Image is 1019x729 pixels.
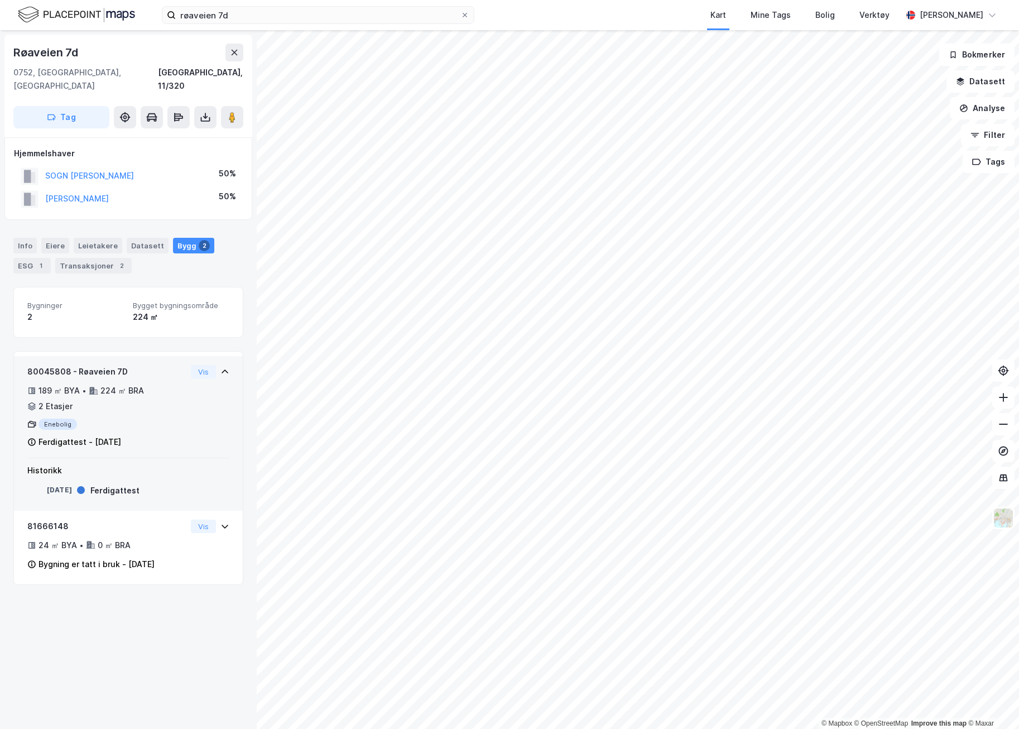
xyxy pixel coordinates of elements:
[911,720,967,727] a: Improve this map
[41,238,69,253] div: Eiere
[13,44,80,61] div: Røaveien 7d
[815,8,835,22] div: Bolig
[55,258,132,274] div: Transaksjoner
[35,260,46,271] div: 1
[127,238,169,253] div: Datasett
[13,258,51,274] div: ESG
[710,8,726,22] div: Kart
[821,720,852,727] a: Mapbox
[90,484,140,497] div: Ferdigattest
[199,240,210,251] div: 2
[854,720,909,727] a: OpenStreetMap
[39,435,121,449] div: Ferdigattest - [DATE]
[963,675,1019,729] iframe: Chat Widget
[18,5,135,25] img: logo.f888ab2527a4732fd821a326f86c7f29.svg
[98,539,131,552] div: 0 ㎡ BRA
[920,8,983,22] div: [PERSON_NAME]
[27,301,124,310] span: Bygninger
[219,167,236,180] div: 50%
[939,44,1015,66] button: Bokmerker
[74,238,122,253] div: Leietakere
[13,238,37,253] div: Info
[27,485,72,495] div: [DATE]
[993,507,1014,529] img: Z
[859,8,890,22] div: Verktøy
[963,151,1015,173] button: Tags
[219,190,236,203] div: 50%
[14,147,243,160] div: Hjemmelshaver
[963,675,1019,729] div: Kontrollprogram for chat
[100,384,144,397] div: 224 ㎡ BRA
[27,365,186,378] div: 80045808 - Røaveien 7D
[133,301,229,310] span: Bygget bygningsområde
[27,520,186,533] div: 81666148
[950,97,1015,119] button: Analyse
[961,124,1015,146] button: Filter
[39,384,80,397] div: 189 ㎡ BYA
[173,238,214,253] div: Bygg
[158,66,243,93] div: [GEOGRAPHIC_DATA], 11/320
[13,66,158,93] div: 0752, [GEOGRAPHIC_DATA], [GEOGRAPHIC_DATA]
[39,558,155,571] div: Bygning er tatt i bruk - [DATE]
[39,400,73,413] div: 2 Etasjer
[191,520,216,533] button: Vis
[116,260,127,271] div: 2
[82,386,86,395] div: •
[751,8,791,22] div: Mine Tags
[39,539,77,552] div: 24 ㎡ BYA
[946,70,1015,93] button: Datasett
[176,7,460,23] input: Søk på adresse, matrikkel, gårdeiere, leietakere eller personer
[191,365,216,378] button: Vis
[133,310,229,324] div: 224 ㎡
[79,541,84,550] div: •
[27,310,124,324] div: 2
[13,106,109,128] button: Tag
[27,464,229,477] div: Historikk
